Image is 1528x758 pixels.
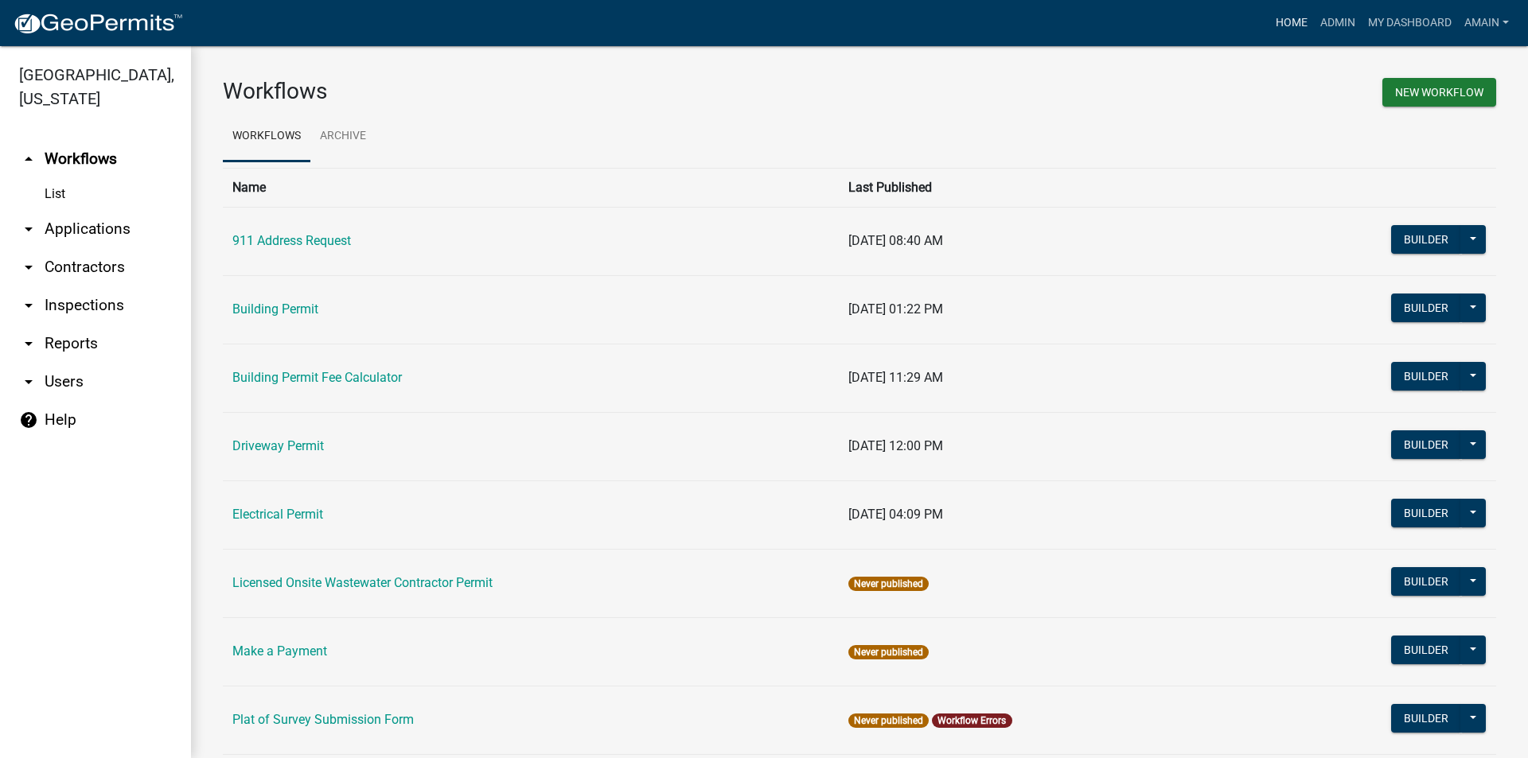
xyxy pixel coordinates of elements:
a: Admin [1314,8,1362,38]
i: arrow_drop_down [19,372,38,391]
a: Electrical Permit [232,507,323,522]
span: [DATE] 12:00 PM [848,438,943,453]
h3: Workflows [223,78,848,105]
i: arrow_drop_up [19,150,38,169]
i: help [19,410,38,430]
i: arrow_drop_down [19,258,38,277]
a: Building Permit [232,301,318,317]
a: 911 Address Request [232,233,351,248]
button: Builder [1391,430,1461,459]
a: Building Permit Fee Calculator [232,370,402,385]
span: [DATE] 11:29 AM [848,370,943,385]
a: Home [1269,8,1314,38]
a: Workflows [223,111,310,162]
span: [DATE] 01:22 PM [848,301,943,317]
button: Builder [1391,362,1461,391]
span: Never published [848,577,929,591]
span: Never published [848,713,929,728]
span: Never published [848,645,929,659]
a: Licensed Onsite Wastewater Contractor Permit [232,575,493,590]
i: arrow_drop_down [19,220,38,239]
button: Builder [1391,704,1461,733]
a: Workflow Errors [937,715,1006,726]
a: Archive [310,111,376,162]
span: [DATE] 04:09 PM [848,507,943,522]
button: Builder [1391,293,1461,322]
button: New Workflow [1382,78,1496,107]
span: [DATE] 08:40 AM [848,233,943,248]
a: My Dashboard [1362,8,1458,38]
button: Builder [1391,499,1461,527]
i: arrow_drop_down [19,296,38,315]
a: AMain [1458,8,1515,38]
button: Builder [1391,567,1461,596]
th: Name [223,168,839,207]
th: Last Published [839,168,1242,207]
a: Driveway Permit [232,438,324,453]
a: Plat of Survey Submission Form [232,712,414,727]
i: arrow_drop_down [19,334,38,353]
button: Builder [1391,636,1461,664]
button: Builder [1391,225,1461,254]
a: Make a Payment [232,643,327,659]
